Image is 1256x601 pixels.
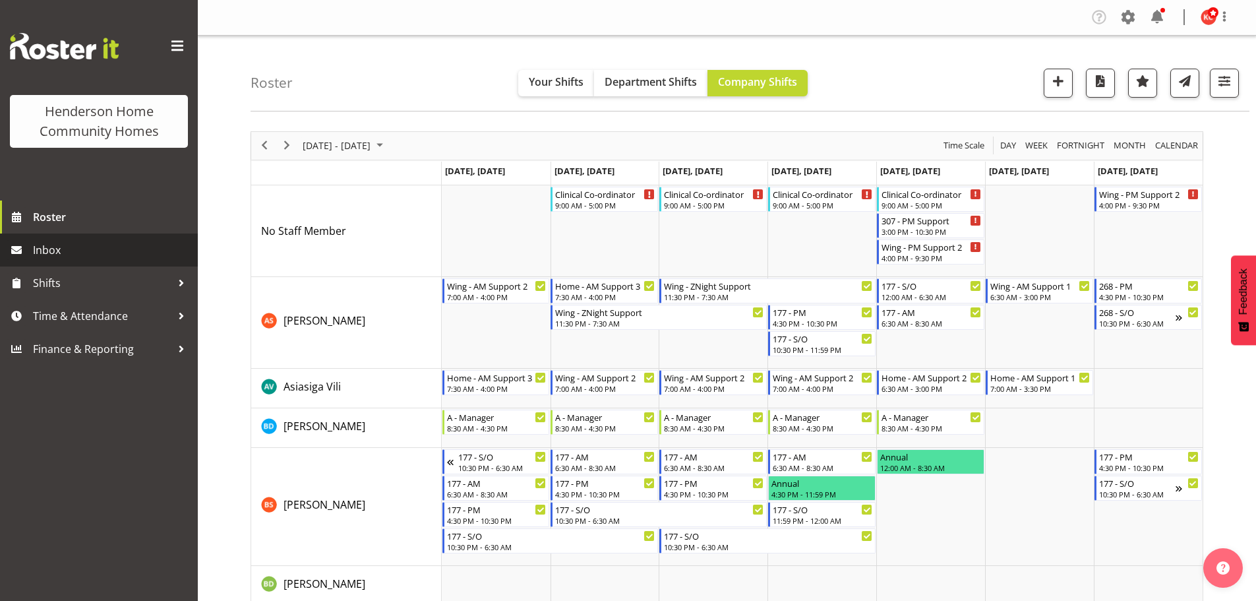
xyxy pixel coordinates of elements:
div: 6:30 AM - 8:30 AM [882,318,981,329]
div: Home - AM Support 2 [882,371,981,384]
div: Asiasiga Vili"s event - Wing - AM Support 2 Begin From Thursday, September 4, 2025 at 7:00:00 AM ... [768,370,876,395]
div: 177 - S/O [458,450,547,463]
div: 10:30 PM - 11:59 PM [773,344,872,355]
div: Wing - AM Support 2 [447,279,547,292]
div: Wing - ZNight Support [555,305,763,319]
div: 8:30 AM - 4:30 PM [773,423,872,433]
button: Previous [256,137,274,154]
div: 7:00 AM - 4:00 PM [555,383,655,394]
div: 4:30 PM - 10:30 PM [1099,292,1199,302]
div: A - Manager [555,410,655,424]
div: No Staff Member"s event - Clinical Co-ordinator Begin From Friday, September 5, 2025 at 9:00:00 A... [877,187,984,212]
td: No Staff Member resource [251,185,442,277]
div: 10:30 PM - 6:30 AM [664,542,872,552]
div: 177 - AM [555,450,655,463]
span: Company Shifts [718,75,797,89]
div: 7:30 AM - 4:00 PM [447,383,547,394]
div: 9:00 AM - 5:00 PM [882,200,981,210]
button: Timeline Week [1023,137,1050,154]
button: Department Shifts [594,70,707,96]
div: Billie Sothern"s event - 177 - PM Begin From Tuesday, September 2, 2025 at 4:30:00 PM GMT+12:00 E... [551,476,658,501]
button: Highlight an important date within the roster. [1128,69,1157,98]
div: Clinical Co-ordinator [773,187,872,201]
div: Arshdeep Singh"s event - Home - AM Support 3 Begin From Tuesday, September 2, 2025 at 7:30:00 AM ... [551,278,658,303]
div: Arshdeep Singh"s event - 268 - PM Begin From Sunday, September 7, 2025 at 4:30:00 PM GMT+12:00 En... [1094,278,1202,303]
div: No Staff Member"s event - Wing - PM Support 2 Begin From Friday, September 5, 2025 at 4:00:00 PM ... [877,239,984,265]
span: [DATE], [DATE] [445,165,505,177]
span: Month [1112,137,1147,154]
div: 177 - S/O [447,529,655,542]
div: Barbara Dunlop"s event - A - Manager Begin From Friday, September 5, 2025 at 8:30:00 AM GMT+12:00... [877,410,984,435]
div: 177 - S/O [773,503,872,516]
a: Asiasiga Vili [284,379,341,395]
div: A - Manager [882,410,981,424]
div: 6:30 AM - 8:30 AM [664,462,763,473]
div: 177 - S/O [882,279,981,292]
div: Clinical Co-ordinator [555,187,655,201]
div: Annual [880,450,981,463]
div: 6:30 AM - 8:30 AM [447,489,547,499]
div: Billie Sothern"s event - Annual Begin From Friday, September 5, 2025 at 12:00:00 AM GMT+12:00 End... [877,449,984,474]
div: Arshdeep Singh"s event - Wing - AM Support 2 Begin From Monday, September 1, 2025 at 7:00:00 AM G... [442,278,550,303]
div: No Staff Member"s event - Clinical Co-ordinator Begin From Thursday, September 4, 2025 at 9:00:00... [768,187,876,212]
div: 12:00 AM - 6:30 AM [882,292,981,302]
button: Send a list of all shifts for the selected filtered period to all rostered employees. [1170,69,1199,98]
div: 8:30 AM - 4:30 PM [555,423,655,433]
button: Month [1153,137,1201,154]
div: 4:30 PM - 10:30 PM [555,489,655,499]
div: 11:59 PM - 12:00 AM [773,515,872,526]
span: [DATE], [DATE] [1098,165,1158,177]
span: Roster [33,207,191,227]
div: 10:30 PM - 6:30 AM [1099,489,1176,499]
div: Billie Sothern"s event - 177 - S/O Begin From Monday, September 1, 2025 at 10:30:00 PM GMT+12:00 ... [442,528,659,554]
div: 177 - S/O [664,529,872,542]
div: 177 - AM [664,450,763,463]
div: Home - AM Support 3 [447,371,547,384]
div: previous period [253,132,276,160]
div: next period [276,132,298,160]
div: Arshdeep Singh"s event - 177 - AM Begin From Friday, September 5, 2025 at 6:30:00 AM GMT+12:00 En... [877,305,984,330]
span: [PERSON_NAME] [284,419,365,433]
div: Arshdeep Singh"s event - Wing - ZNight Support Begin From Wednesday, September 3, 2025 at 11:30:0... [659,278,876,303]
div: Wing - ZNight Support [664,279,872,292]
div: Asiasiga Vili"s event - Home - AM Support 3 Begin From Monday, September 1, 2025 at 7:30:00 AM GM... [442,370,550,395]
div: 6:30 AM - 3:00 PM [990,292,1090,302]
div: Asiasiga Vili"s event - Wing - AM Support 2 Begin From Tuesday, September 2, 2025 at 7:00:00 AM G... [551,370,658,395]
div: Billie Sothern"s event - Annual Begin From Thursday, September 4, 2025 at 4:30:00 PM GMT+12:00 En... [768,476,876,501]
div: Arshdeep Singh"s event - 177 - PM Begin From Thursday, September 4, 2025 at 4:30:00 PM GMT+12:00 ... [768,305,876,330]
div: 11:30 PM - 7:30 AM [555,318,763,329]
button: Time Scale [942,137,987,154]
span: [DATE] - [DATE] [301,137,372,154]
div: Billie Sothern"s event - 177 - PM Begin From Monday, September 1, 2025 at 4:30:00 PM GMT+12:00 En... [442,502,550,527]
div: 177 - PM [555,476,655,490]
span: Week [1024,137,1049,154]
div: Wing - PM Support 2 [1099,187,1199,201]
div: 4:00 PM - 9:30 PM [1099,200,1199,210]
div: Billie Sothern"s event - 177 - S/O Begin From Thursday, September 4, 2025 at 11:59:00 PM GMT+12:0... [768,502,876,527]
button: Timeline Day [998,137,1019,154]
a: No Staff Member [261,223,346,239]
div: Wing - AM Support 2 [664,371,763,384]
div: Barbara Dunlop"s event - A - Manager Begin From Tuesday, September 2, 2025 at 8:30:00 AM GMT+12:0... [551,410,658,435]
div: 177 - PM [773,305,872,319]
button: Fortnight [1055,137,1107,154]
div: Barbara Dunlop"s event - A - Manager Begin From Wednesday, September 3, 2025 at 8:30:00 AM GMT+12... [659,410,767,435]
span: Feedback [1238,269,1249,315]
div: Asiasiga Vili"s event - Home - AM Support 2 Begin From Friday, September 5, 2025 at 6:30:00 AM GM... [877,370,984,395]
div: No Staff Member"s event - 307 - PM Support Begin From Friday, September 5, 2025 at 3:00:00 PM GMT... [877,213,984,238]
div: 4:30 PM - 10:30 PM [1099,462,1199,473]
img: Rosterit website logo [10,33,119,59]
div: Henderson Home Community Homes [23,102,175,141]
div: 268 - S/O [1099,305,1176,319]
div: No Staff Member"s event - Clinical Co-ordinator Begin From Wednesday, September 3, 2025 at 9:00:0... [659,187,767,212]
div: 6:30 AM - 8:30 AM [773,462,872,473]
div: Wing - AM Support 1 [990,279,1090,292]
span: calendar [1154,137,1199,154]
div: Wing - AM Support 2 [555,371,655,384]
div: 7:30 AM - 4:00 PM [555,292,655,302]
button: Feedback - Show survey [1231,255,1256,345]
div: Clinical Co-ordinator [664,187,763,201]
div: 8:30 AM - 4:30 PM [447,423,547,433]
div: A - Manager [664,410,763,424]
button: Download a PDF of the roster according to the set date range. [1086,69,1115,98]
